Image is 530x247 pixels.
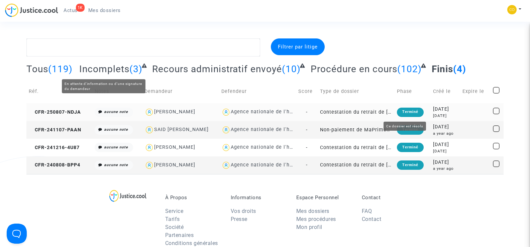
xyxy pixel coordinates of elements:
td: Expire le [460,80,491,103]
td: Créé le [431,80,460,103]
div: [PERSON_NAME] [154,144,195,150]
i: aucune note [104,127,128,132]
a: Vos droits [231,208,256,214]
iframe: Help Scout Beacon - Open [7,224,27,244]
div: [PERSON_NAME] [154,109,195,115]
p: Contact [362,195,417,201]
td: Score [296,80,318,103]
td: Contestation du retrait de [PERSON_NAME] par l'ANAH (mandataire) [318,156,395,174]
div: [DATE] [433,106,457,113]
a: Conditions générales [165,240,218,246]
i: aucune note [104,163,128,167]
a: Société [165,224,184,230]
img: icon-user.svg [221,143,231,152]
img: logo-lg.svg [109,190,146,202]
a: Partenaires [165,232,194,238]
span: Incomplets [79,64,129,75]
td: Notes [92,80,142,103]
a: FAQ [362,208,372,214]
td: Type de dossier [318,80,395,103]
span: CFR-250807-NDJA [29,109,81,115]
div: Agence nationale de l'habitat [231,109,304,115]
span: Procédure en cours [311,64,397,75]
td: Contestation du retrait de [PERSON_NAME] par l'ANAH (mandataire) [318,139,395,156]
a: Mes procédures [296,216,336,222]
i: aucune note [104,110,128,114]
span: CFR-241216-4U87 [29,145,80,150]
span: Actus [64,7,78,13]
span: (10) [282,64,301,75]
img: icon-user.svg [144,160,154,170]
a: Presse [231,216,247,222]
div: [DATE] [433,113,457,119]
span: - [306,162,308,168]
td: Demandeur [142,80,219,103]
div: Agence nationale de l'habitat [231,162,304,168]
span: - [306,127,308,133]
a: Service [165,208,184,214]
a: Contact [362,216,382,222]
span: (119) [48,64,73,75]
span: CFR-241107-PAAN [29,127,81,133]
a: Mes dossiers [83,5,126,15]
span: Filtrer par litige [278,44,318,50]
span: (3) [129,64,142,75]
img: icon-user.svg [221,125,231,135]
div: a year ago [433,131,457,136]
span: - [306,109,308,115]
td: Contestation du retrait de [PERSON_NAME] par l'ANAH (mandataire) [318,103,395,121]
div: Terminé [397,125,424,134]
a: 1KActus [58,5,83,15]
img: icon-user.svg [144,107,154,117]
td: Phase [395,80,431,103]
span: (102) [397,64,422,75]
div: [DATE] [433,141,457,148]
div: Agence nationale de l'habitat [231,144,304,150]
div: [PERSON_NAME] [154,162,195,168]
p: Informations [231,195,286,201]
div: Terminé [397,160,424,170]
a: Tarifs [165,216,180,222]
img: icon-user.svg [221,107,231,117]
span: - [306,145,308,150]
div: [DATE] [433,148,457,154]
i: aucune note [104,145,128,149]
span: CFR-240808-BPP4 [29,162,80,168]
img: icon-user.svg [144,125,154,135]
div: [DATE] [433,159,457,166]
img: 84a266a8493598cb3cce1313e02c3431 [507,5,517,14]
a: Mes dossiers [296,208,329,214]
span: Finis [432,64,453,75]
div: 1K [76,4,85,12]
img: icon-user.svg [144,143,154,152]
div: [DATE] [433,123,457,131]
div: Agence nationale de l'habitat [231,127,304,132]
img: jc-logo.svg [5,3,58,17]
span: Tous [26,64,48,75]
td: Defendeur [219,80,296,103]
img: icon-user.svg [221,160,231,170]
div: Terminé [397,143,424,152]
div: SAID [PERSON_NAME] [154,127,209,132]
div: a year ago [433,166,457,171]
span: Mes dossiers [88,7,121,13]
div: Terminé [397,108,424,117]
p: Espace Personnel [296,195,352,201]
span: Recours administratif envoyé [152,64,282,75]
a: Mon profil [296,224,322,230]
td: Non-paiement de MaPrimeRenov' par l'ANAH (mandataire) [318,121,395,139]
p: À Propos [165,195,221,201]
td: Réf. [26,80,92,103]
span: (4) [453,64,466,75]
